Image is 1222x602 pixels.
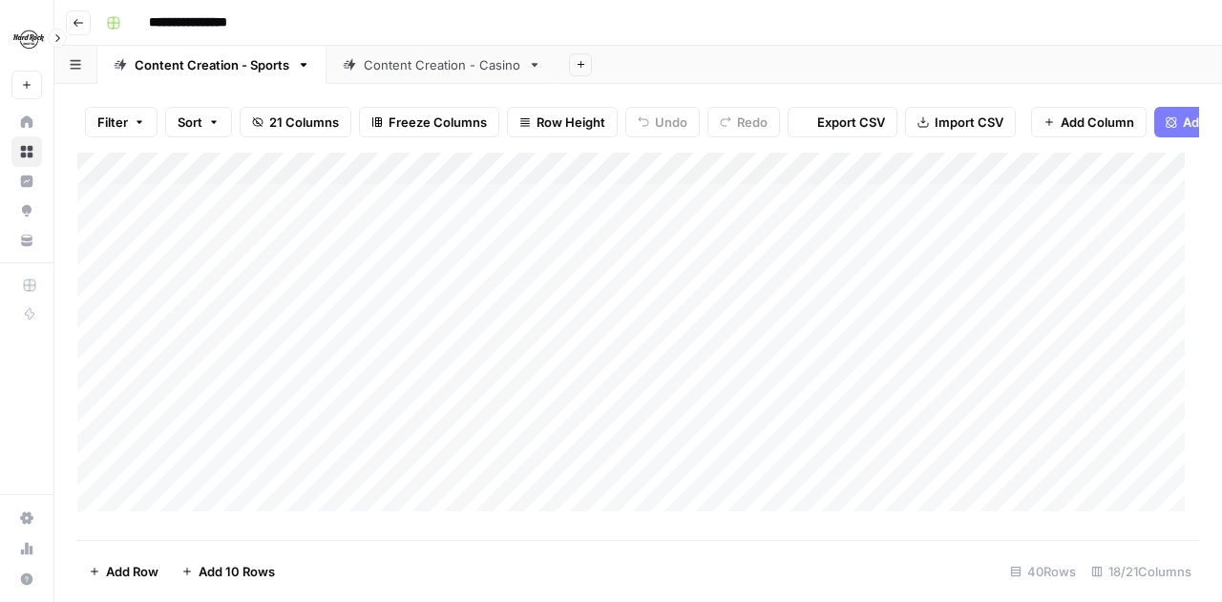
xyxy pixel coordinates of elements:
[1002,556,1084,587] div: 40 Rows
[11,107,42,137] a: Home
[178,113,202,132] span: Sort
[11,22,46,56] img: Hard Rock Digital Logo
[11,136,42,167] a: Browse
[327,46,558,84] a: Content Creation - Casino
[97,46,327,84] a: Content Creation - Sports
[817,113,885,132] span: Export CSV
[11,166,42,197] a: Insights
[935,113,1003,132] span: Import CSV
[364,55,520,74] div: Content Creation - Casino
[199,562,275,581] span: Add 10 Rows
[625,107,700,137] button: Undo
[170,556,286,587] button: Add 10 Rows
[788,107,897,137] button: Export CSV
[11,196,42,226] a: Opportunities
[537,113,605,132] span: Row Height
[135,55,289,74] div: Content Creation - Sports
[359,107,499,137] button: Freeze Columns
[85,107,158,137] button: Filter
[11,503,42,533] a: Settings
[655,113,687,132] span: Undo
[905,107,1016,137] button: Import CSV
[11,15,42,63] button: Workspace: Hard Rock Digital
[1031,107,1147,137] button: Add Column
[269,113,339,132] span: 21 Columns
[1061,113,1134,132] span: Add Column
[77,556,170,587] button: Add Row
[240,107,351,137] button: 21 Columns
[165,107,232,137] button: Sort
[97,113,128,132] span: Filter
[1084,556,1199,587] div: 18/21 Columns
[11,564,42,594] button: Help + Support
[737,113,768,132] span: Redo
[11,225,42,256] a: Your Data
[389,113,487,132] span: Freeze Columns
[106,562,158,581] span: Add Row
[507,107,618,137] button: Row Height
[11,533,42,564] a: Usage
[707,107,780,137] button: Redo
